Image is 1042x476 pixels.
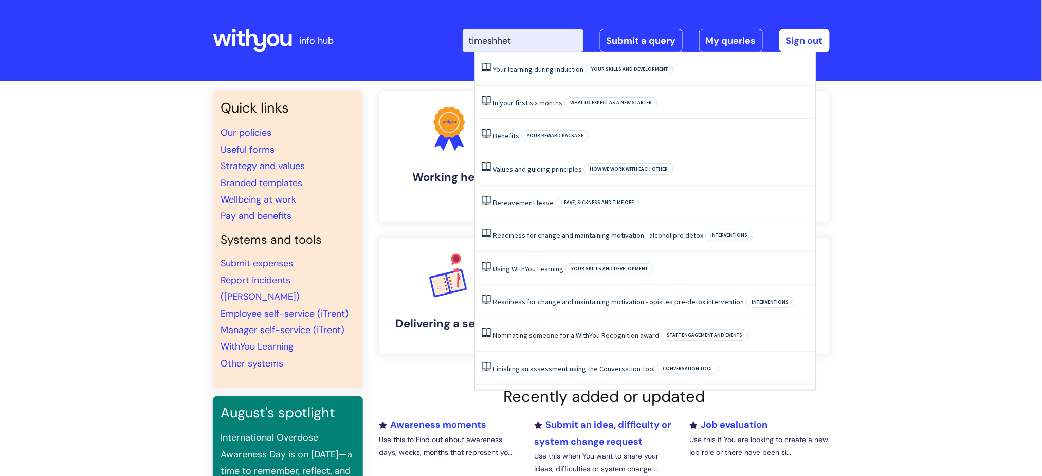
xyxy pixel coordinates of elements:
[746,297,795,308] span: Interventions
[379,433,519,459] p: Use this to Find out about awareness days, weeks, months that represent yo...
[493,198,554,207] a: Bereavement leave
[521,130,589,141] span: Your reward package
[493,131,519,140] a: Benefits
[379,387,830,406] h2: Recently added or updated
[300,32,334,49] p: info hub
[493,331,659,340] a: Nominating someone for a WithYou Recognition award
[493,264,563,273] a: Using WithYou Learning
[379,91,519,222] a: Working here
[689,433,829,459] p: Use this if You are looking to create a new job role or there have been si...
[493,231,703,240] a: Readiness for change and maintaining motivation - alcohol pre detox
[379,418,487,431] a: Awareness moments
[556,197,639,208] span: Leave, sickness and time off
[221,210,292,222] a: Pay and benefits
[705,230,754,241] span: Interventions
[221,405,355,421] h3: August's spotlight
[584,163,673,175] span: How we work with each other
[221,233,355,247] h4: Systems and tools
[221,177,303,189] a: Branded templates
[534,450,674,475] p: Use this when You want to share your ideas, difficulties or system change ...
[388,317,511,331] h4: Delivering a service
[565,263,653,274] span: Your skills and development
[779,29,830,52] a: Sign out
[221,143,275,156] a: Useful forms
[600,29,683,52] a: Submit a query
[221,357,284,370] a: Other systems
[493,297,744,306] a: Readiness for change and maintaining motivation - opiates pre-detox intervention
[463,29,583,52] input: Search
[221,257,294,269] a: Submit expenses
[586,64,673,75] span: Your skills and development
[379,238,519,354] a: Delivering a service
[493,98,562,107] a: In your first six months
[689,418,767,431] a: Job evaluation
[221,307,349,320] a: Employee self-service (iTrent)
[534,418,671,447] a: Submit an idea, difficulty or system change request
[221,274,300,303] a: Report incidents ([PERSON_NAME])
[221,324,345,336] a: Manager self-service (iTrent)
[564,97,657,108] span: What to expect as a new starter
[661,329,748,341] span: Staff engagement and events
[221,126,272,139] a: Our policies
[493,65,583,74] a: Your learning during induction
[463,29,830,52] div: | -
[221,160,305,172] a: Strategy and values
[221,340,294,353] a: WithYou Learning
[221,193,297,206] a: Wellbeing at work
[493,364,655,373] a: Finishing an assessment using the Conversation Tool
[699,29,763,52] a: My queries
[388,171,511,184] h4: Working here
[221,100,355,116] h3: Quick links
[657,363,719,374] span: Conversation tool
[493,164,582,174] a: Values and guiding principles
